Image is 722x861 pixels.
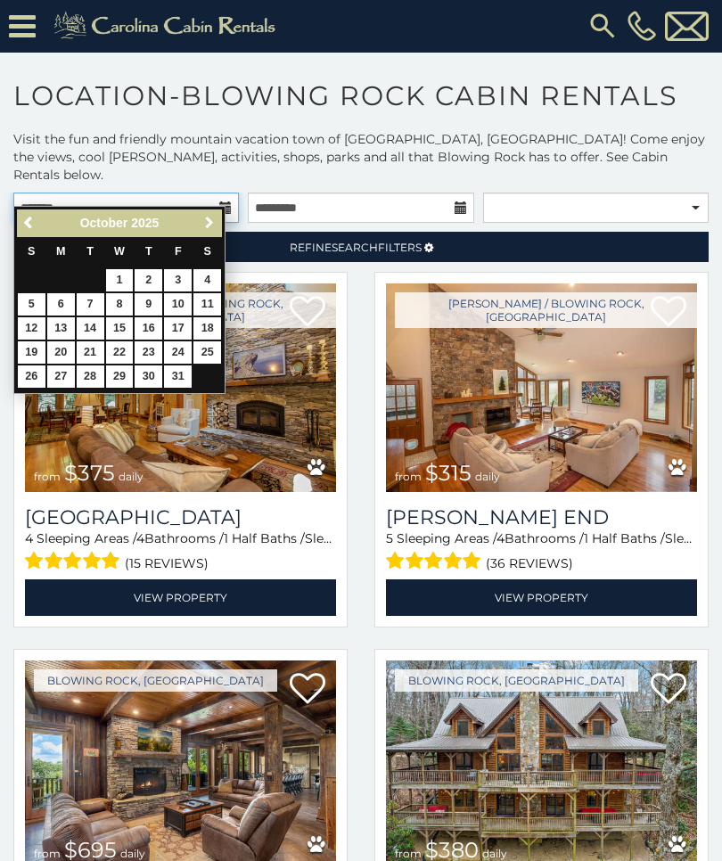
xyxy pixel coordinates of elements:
[135,317,162,340] a: 16
[119,470,144,483] span: daily
[290,241,422,254] span: Refine Filters
[198,212,220,234] a: Next
[125,552,209,575] span: (15 reviews)
[193,317,221,340] a: 18
[136,530,144,546] span: 4
[386,283,697,492] a: Moss End from $315 daily
[25,529,336,575] div: Sleeping Areas / Bathrooms / Sleeps:
[386,505,697,529] h3: Moss End
[64,460,115,486] span: $375
[106,269,134,291] a: 1
[623,11,660,41] a: [PHONE_NUMBER]
[34,847,61,860] span: from
[290,671,325,709] a: Add to favorites
[395,292,697,328] a: [PERSON_NAME] / Blowing Rock, [GEOGRAPHIC_DATA]
[193,293,221,316] a: 11
[131,216,159,230] span: 2025
[204,245,211,258] span: Saturday
[175,245,182,258] span: Friday
[25,579,336,616] a: View Property
[19,212,41,234] a: Previous
[34,470,61,483] span: from
[224,530,305,546] span: 1 Half Baths /
[475,470,500,483] span: daily
[106,341,134,364] a: 22
[45,8,291,44] img: Khaki-logo.png
[135,341,162,364] a: 23
[164,341,192,364] a: 24
[164,269,192,291] a: 3
[386,505,697,529] a: [PERSON_NAME] End
[106,293,134,316] a: 8
[386,283,697,492] img: Moss End
[22,216,37,230] span: Previous
[584,530,665,546] span: 1 Half Baths /
[47,293,75,316] a: 6
[120,847,145,860] span: daily
[18,317,45,340] a: 12
[395,669,638,692] a: Blowing Rock, [GEOGRAPHIC_DATA]
[135,365,162,388] a: 30
[86,245,94,258] span: Tuesday
[13,232,709,262] a: RefineSearchFilters
[135,269,162,291] a: 2
[106,365,134,388] a: 29
[80,216,128,230] span: October
[496,530,505,546] span: 4
[193,269,221,291] a: 4
[164,365,192,388] a: 31
[386,579,697,616] a: View Property
[486,552,573,575] span: (36 reviews)
[47,365,75,388] a: 27
[135,293,162,316] a: 9
[25,530,33,546] span: 4
[25,505,336,529] h3: Mountain Song Lodge
[18,293,45,316] a: 5
[587,10,619,42] img: search-regular.svg
[651,671,686,709] a: Add to favorites
[395,470,422,483] span: from
[193,341,221,364] a: 25
[164,293,192,316] a: 10
[77,293,104,316] a: 7
[25,505,336,529] a: [GEOGRAPHIC_DATA]
[47,317,75,340] a: 13
[56,245,66,258] span: Monday
[395,847,422,860] span: from
[425,460,472,486] span: $315
[18,365,45,388] a: 26
[47,341,75,364] a: 20
[386,530,393,546] span: 5
[386,529,697,575] div: Sleeping Areas / Bathrooms / Sleeps:
[77,341,104,364] a: 21
[202,216,217,230] span: Next
[164,317,192,340] a: 17
[28,245,35,258] span: Sunday
[482,847,507,860] span: daily
[332,241,378,254] span: Search
[77,365,104,388] a: 28
[18,341,45,364] a: 19
[34,669,277,692] a: Blowing Rock, [GEOGRAPHIC_DATA]
[77,317,104,340] a: 14
[106,317,134,340] a: 15
[114,245,125,258] span: Wednesday
[145,245,152,258] span: Thursday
